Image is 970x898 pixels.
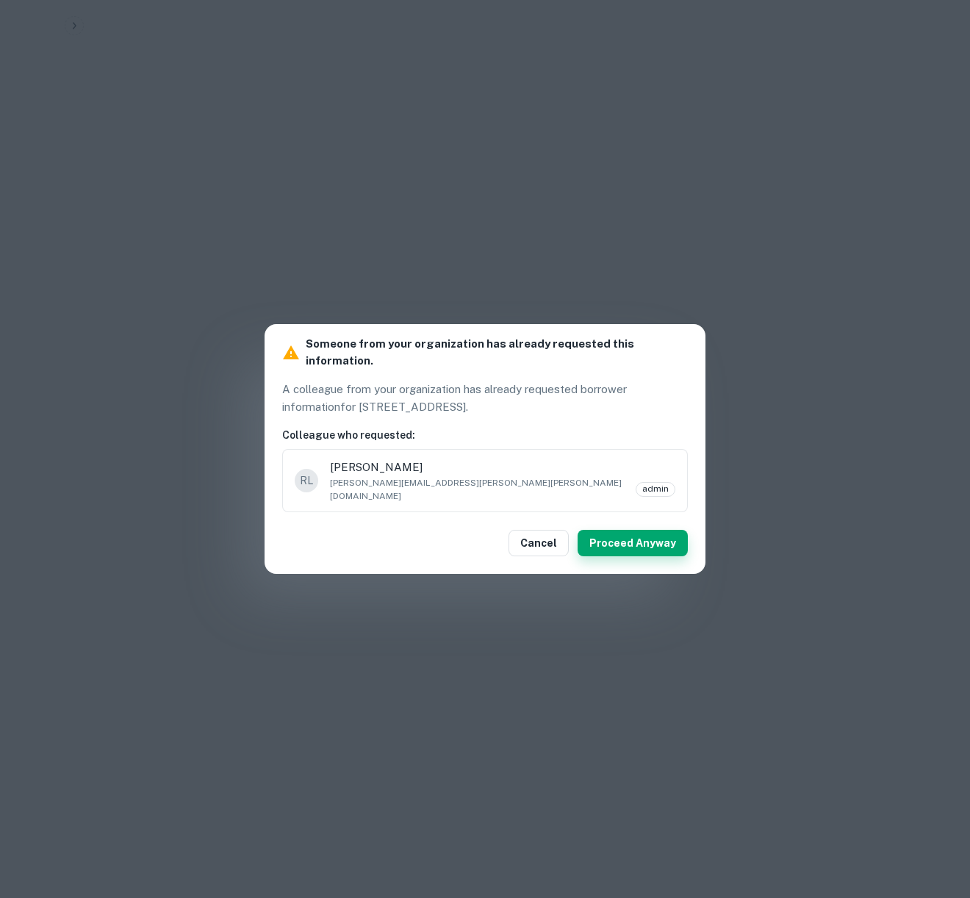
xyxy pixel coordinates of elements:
[295,469,318,492] div: RL
[306,336,688,369] h6: Someone from your organization has already requested this information.
[897,780,970,851] iframe: Chat Widget
[330,459,675,476] span: [PERSON_NAME]
[282,427,688,443] h6: Colleague who requested:
[282,381,688,415] p: A colleague from your organization has already requested borrower information for [STREET_ADDRESS] .
[578,530,688,556] button: Proceed Anyway
[509,530,569,556] button: Cancel
[636,482,675,496] span: admin
[330,476,630,503] span: [PERSON_NAME][EMAIL_ADDRESS][PERSON_NAME][PERSON_NAME][DOMAIN_NAME]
